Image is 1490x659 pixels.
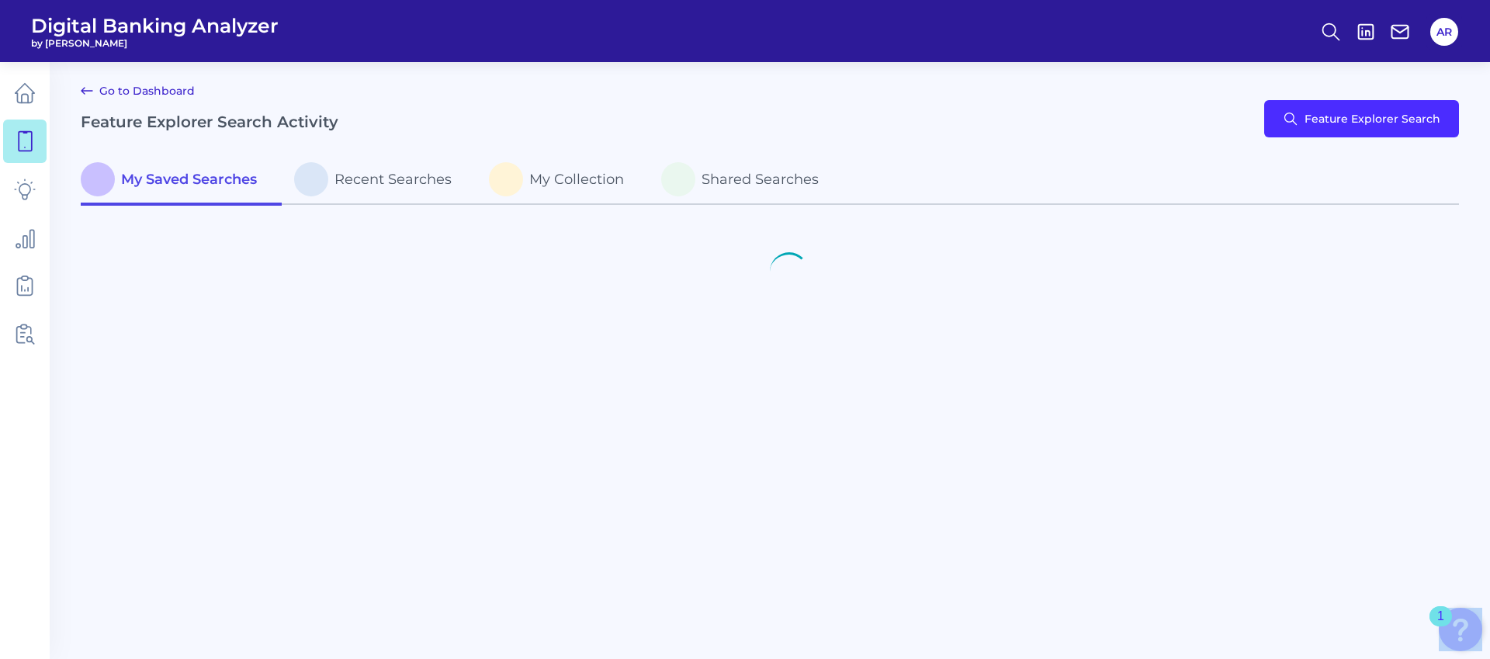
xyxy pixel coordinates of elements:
[31,14,279,37] span: Digital Banking Analyzer
[649,156,844,206] a: Shared Searches
[1305,113,1440,125] span: Feature Explorer Search
[476,156,649,206] a: My Collection
[1437,616,1444,636] div: 1
[702,171,819,188] span: Shared Searches
[121,171,257,188] span: My Saved Searches
[334,171,452,188] span: Recent Searches
[31,37,279,49] span: by [PERSON_NAME]
[1439,608,1482,651] button: Open Resource Center, 1 new notification
[81,82,195,100] a: Go to Dashboard
[1264,100,1459,137] button: Feature Explorer Search
[529,171,624,188] span: My Collection
[81,156,282,206] a: My Saved Searches
[1430,18,1458,46] button: AR
[81,113,338,131] h2: Feature Explorer Search Activity
[282,156,476,206] a: Recent Searches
